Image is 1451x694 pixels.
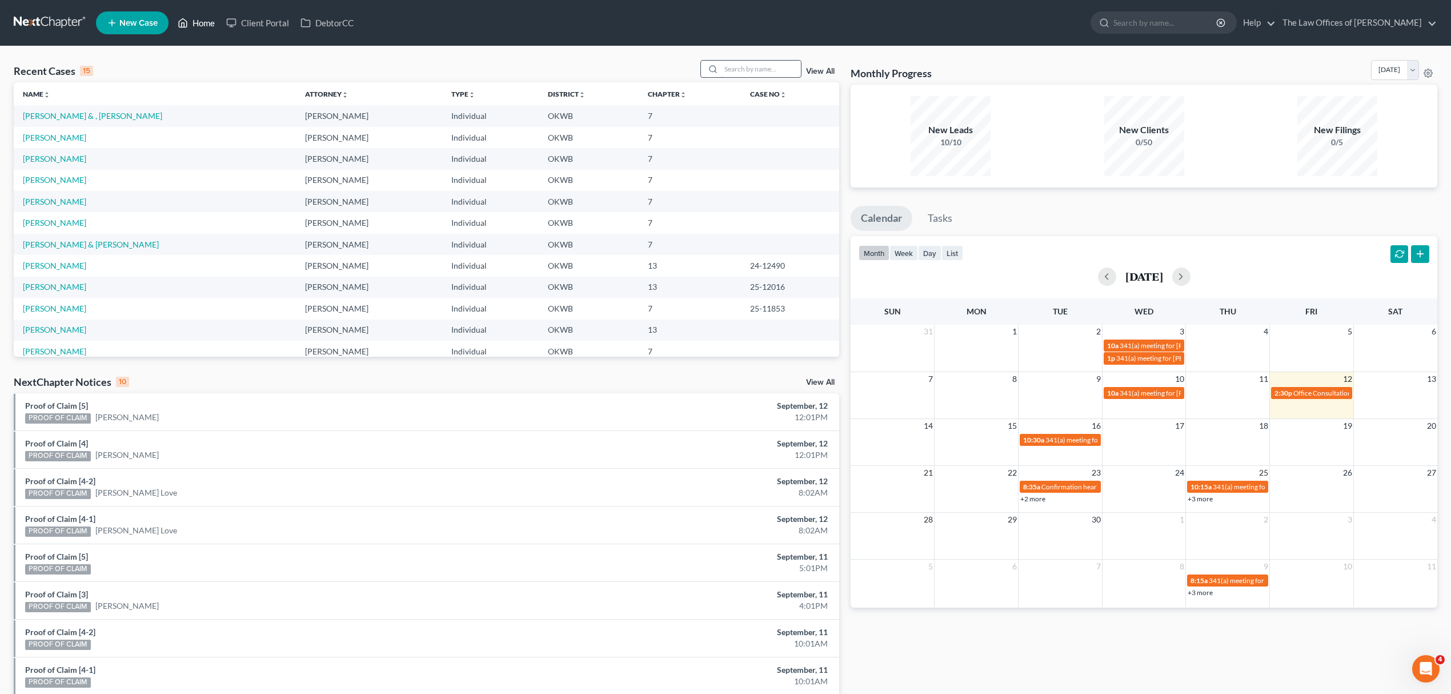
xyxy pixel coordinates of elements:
td: [PERSON_NAME] [296,105,442,126]
a: Districtunfold_more [548,90,586,98]
td: OKWB [539,148,639,169]
span: 11 [1258,372,1269,386]
td: 7 [639,148,741,169]
td: OKWB [539,320,639,341]
a: [PERSON_NAME] [23,325,86,334]
a: Proof of Claim [4-2] [25,627,95,637]
a: [PERSON_NAME] [23,133,86,142]
a: Proof of Claim [4] [25,438,88,448]
span: 9 [1262,560,1269,573]
a: Case Nounfold_more [750,90,787,98]
td: Individual [442,320,538,341]
td: [PERSON_NAME] [296,127,442,148]
i: unfold_more [342,91,348,98]
td: Individual [442,191,538,212]
td: OKWB [539,341,639,362]
span: 7 [1095,560,1102,573]
span: 27 [1426,466,1437,480]
a: [PERSON_NAME] [95,449,159,461]
span: 10a [1107,341,1119,350]
span: 26 [1342,466,1353,480]
div: 10/10 [911,137,991,148]
span: 8:35a [1023,482,1040,491]
span: Thu [1220,306,1236,316]
span: Wed [1135,306,1153,316]
div: 10:01AM [568,638,828,649]
h3: Monthly Progress [851,66,932,80]
a: Typeunfold_more [451,90,475,98]
td: 25-11853 [741,298,839,319]
a: View All [806,67,835,75]
a: [PERSON_NAME] Love [95,525,177,536]
div: PROOF OF CLAIM [25,451,91,461]
td: [PERSON_NAME] [296,212,442,233]
a: Client Portal [221,13,295,33]
span: Fri [1305,306,1317,316]
a: View All [806,378,835,386]
span: 28 [923,513,934,527]
td: OKWB [539,212,639,233]
div: 5:01PM [568,563,828,574]
div: PROOF OF CLAIM [25,489,91,499]
i: unfold_more [780,91,787,98]
td: 7 [639,298,741,319]
input: Search by name... [1113,12,1218,33]
td: Individual [442,170,538,191]
span: 341(a) meeting for Deauntre [PERSON_NAME] [1209,576,1349,585]
td: 7 [639,341,741,362]
span: 4 [1262,325,1269,338]
div: 4:01PM [568,600,828,612]
div: September, 11 [568,551,828,563]
a: [PERSON_NAME] [23,218,86,228]
div: PROOF OF CLAIM [25,677,91,688]
div: 8:02AM [568,525,828,536]
span: 20 [1426,419,1437,433]
i: unfold_more [680,91,687,98]
span: Sat [1388,306,1402,316]
span: 1p [1107,354,1115,362]
div: 8:02AM [568,487,828,498]
td: 13 [639,255,741,276]
span: New Case [119,19,158,27]
td: 7 [639,191,741,212]
td: OKWB [539,277,639,298]
td: 24-12490 [741,255,839,276]
span: 24 [1174,466,1185,480]
td: [PERSON_NAME] [296,170,442,191]
td: [PERSON_NAME] [296,191,442,212]
div: September, 11 [568,664,828,676]
span: Confirmation hearing for [PERSON_NAME] [1041,482,1171,491]
span: 341(a) meeting for [PERSON_NAME] [1045,436,1156,444]
a: Attorneyunfold_more [305,90,348,98]
td: [PERSON_NAME] [296,277,442,298]
span: 18 [1258,419,1269,433]
a: [PERSON_NAME] [23,304,86,313]
span: 2:30p [1274,389,1292,397]
div: PROOF OF CLAIM [25,564,91,575]
a: [PERSON_NAME] [23,175,86,185]
div: New Filings [1297,123,1377,137]
a: [PERSON_NAME] [23,261,86,270]
a: [PERSON_NAME] [95,412,159,423]
div: PROOF OF CLAIM [25,527,91,537]
a: Chapterunfold_more [648,90,687,98]
span: 8:15a [1191,576,1208,585]
div: September, 12 [568,400,828,412]
span: Sun [884,306,901,316]
td: [PERSON_NAME] [296,320,442,341]
td: 7 [639,234,741,255]
button: month [859,245,889,261]
a: Home [172,13,221,33]
div: September, 12 [568,513,828,525]
td: OKWB [539,127,639,148]
td: 13 [639,320,741,341]
td: OKWB [539,105,639,126]
span: 8 [1011,372,1018,386]
td: 25-12016 [741,277,839,298]
div: 12:01PM [568,449,828,461]
a: [PERSON_NAME] [95,600,159,612]
span: 13 [1426,372,1437,386]
div: 0/5 [1297,137,1377,148]
span: 8 [1179,560,1185,573]
td: OKWB [539,234,639,255]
